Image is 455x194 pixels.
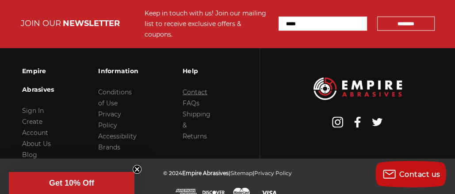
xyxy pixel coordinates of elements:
[22,151,37,159] a: Blog
[183,88,207,96] a: Contact
[9,172,134,194] div: Get 10% OffClose teaser
[22,140,51,148] a: About Us
[145,8,270,40] div: Keep in touch with us! Join our mailing list to receive exclusive offers & coupons.
[183,99,199,107] a: FAQs
[133,165,141,174] button: Close teaser
[254,170,292,176] a: Privacy Policy
[22,107,44,115] a: Sign In
[375,161,446,187] button: Contact us
[22,118,48,137] a: Create Account
[22,62,54,99] h3: Empire Abrasives
[98,88,132,107] a: Conditions of Use
[98,132,137,140] a: Accessibility
[183,62,210,80] h3: Help
[182,170,229,176] span: Empire Abrasives
[21,19,61,28] span: JOIN OUR
[163,168,292,179] p: © 2024 | |
[98,143,120,151] a: Brands
[63,19,120,28] span: NEWSLETTER
[98,110,121,129] a: Privacy Policy
[98,62,138,80] h3: Information
[314,78,402,100] img: Empire Abrasives Logo Image
[230,170,252,176] a: Sitemap
[399,170,440,179] span: Contact us
[49,179,94,187] span: Get 10% Off
[183,110,210,140] a: Shipping & Returns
